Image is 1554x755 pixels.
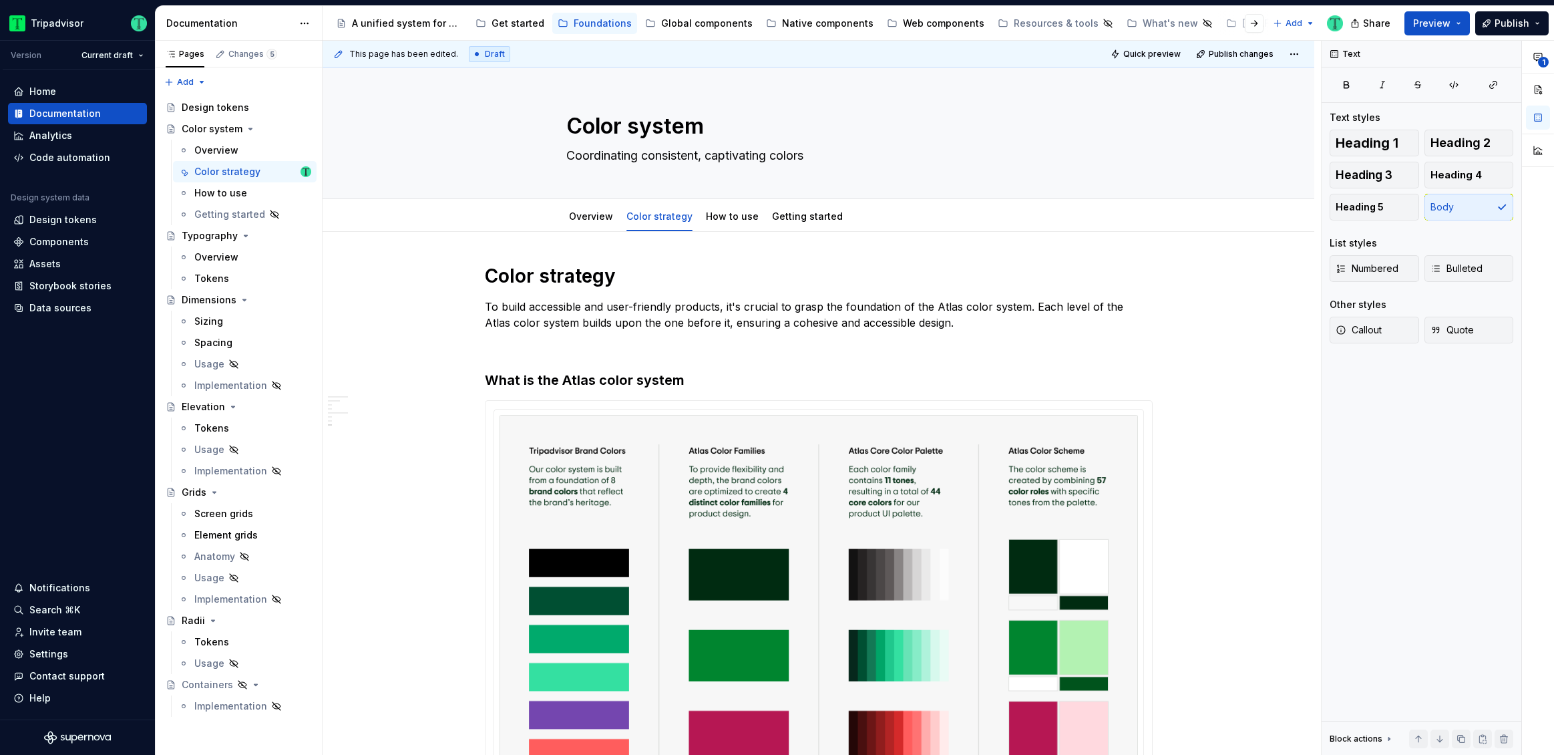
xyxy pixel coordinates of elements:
[485,264,1153,288] h1: Color strategy
[182,486,206,499] div: Grids
[1330,317,1419,343] button: Callout
[29,647,68,661] div: Settings
[182,678,233,692] div: Containers
[1424,317,1514,343] button: Quote
[31,17,83,30] div: Tripadvisor
[194,336,232,349] div: Spacing
[1475,11,1549,35] button: Publish
[131,15,147,31] img: Thomas Dittmer
[173,332,317,353] a: Spacing
[1430,136,1491,150] span: Heading 2
[160,289,317,311] a: Dimensions
[8,81,147,102] a: Home
[331,10,1266,37] div: Page tree
[182,101,249,114] div: Design tokens
[1336,136,1398,150] span: Heading 1
[173,589,317,610] a: Implementation
[8,577,147,599] button: Notifications
[173,353,317,375] a: Usage
[772,210,843,222] a: Getting started
[29,85,56,98] div: Home
[1327,15,1343,31] img: Thomas Dittmer
[160,118,317,140] a: Color system
[11,50,41,61] div: Version
[29,603,80,617] div: Search ⌘K
[194,464,267,478] div: Implementation
[1430,168,1482,182] span: Heading 4
[8,688,147,709] button: Help
[160,97,317,118] a: Design tokens
[194,571,224,585] div: Usage
[182,400,225,414] div: Elevation
[1209,49,1274,59] span: Publish changes
[29,581,90,595] div: Notifications
[173,418,317,439] a: Tokens
[1330,255,1419,282] button: Numbered
[29,129,72,142] div: Analytics
[1404,11,1470,35] button: Preview
[1330,298,1386,311] div: Other styles
[194,208,265,221] div: Getting started
[194,422,229,435] div: Tokens
[1363,17,1390,30] span: Share
[992,13,1119,34] a: Resources & tools
[29,669,105,683] div: Contact support
[173,182,317,204] a: How to use
[194,593,267,606] div: Implementation
[574,17,632,30] div: Foundations
[1344,11,1399,35] button: Share
[194,528,258,542] div: Element grids
[160,225,317,247] a: Typography
[1336,200,1384,214] span: Heading 5
[173,503,317,524] a: Screen grids
[173,140,317,161] a: Overview
[194,379,267,392] div: Implementation
[1538,57,1549,67] span: 1
[1269,14,1319,33] button: Add
[29,235,89,249] div: Components
[173,631,317,653] a: Tokens
[1413,17,1450,30] span: Preview
[569,210,613,222] a: Overview
[1330,237,1377,250] div: List styles
[173,653,317,674] a: Usage
[8,253,147,275] a: Assets
[1123,49,1181,59] span: Quick preview
[44,731,111,744] svg: Supernova Logo
[160,73,210,92] button: Add
[194,251,238,264] div: Overview
[8,125,147,146] a: Analytics
[8,103,147,124] a: Documentation
[29,301,91,315] div: Data sources
[626,210,693,222] a: Color strategy
[767,202,848,230] div: Getting started
[173,375,317,396] a: Implementation
[1192,45,1280,63] button: Publish changes
[160,610,317,631] a: Radii
[8,275,147,297] a: Storybook stories
[8,643,147,665] a: Settings
[485,49,505,59] span: Draft
[194,507,253,520] div: Screen grids
[8,599,147,621] button: Search ⌘K
[1495,17,1529,30] span: Publish
[194,635,229,649] div: Tokens
[173,268,317,289] a: Tokens
[8,231,147,253] a: Components
[228,49,277,59] div: Changes
[1430,262,1483,275] span: Bulleted
[1330,111,1380,124] div: Text styles
[194,186,247,200] div: How to use
[182,293,236,307] div: Dimensions
[182,614,205,627] div: Radii
[1121,13,1218,34] a: What's new
[1424,162,1514,188] button: Heading 4
[194,165,260,178] div: Color strategy
[166,49,204,59] div: Pages
[349,49,458,59] span: This page has been edited.
[1286,18,1302,29] span: Add
[8,297,147,319] a: Data sources
[1107,45,1187,63] button: Quick preview
[470,13,550,34] a: Get started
